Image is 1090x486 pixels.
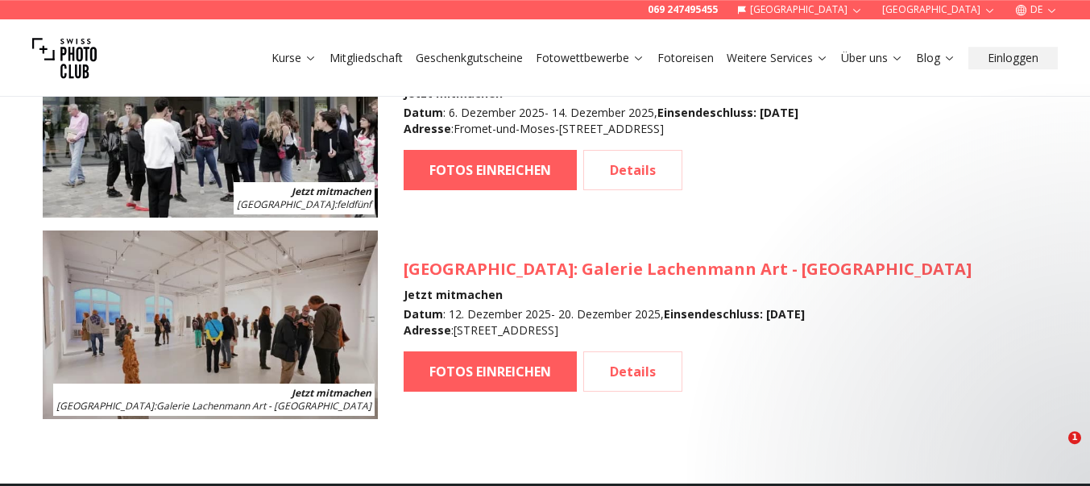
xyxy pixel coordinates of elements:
[404,105,798,137] div: : 6. Dezember 2025 - 14. Dezember 2025 , : Fromet-und-Moses-[STREET_ADDRESS]
[329,50,403,66] a: Mitgliedschaft
[648,3,718,16] a: 069 247495455
[43,29,378,218] img: SPC Photo Awards BERLIN Dezember 2025
[404,306,443,322] b: Datum
[1035,431,1074,470] iframe: Intercom live chat
[237,197,371,211] span: : feldfünf
[56,399,154,413] span: [GEOGRAPHIC_DATA]
[664,306,805,322] b: Einsendeschluss : [DATE]
[657,105,798,120] b: Einsendeschluss : [DATE]
[583,351,682,392] a: Details
[916,50,955,66] a: Blog
[404,351,577,392] a: FOTOS EINREICHEN
[404,258,574,280] span: [GEOGRAPHIC_DATA]
[841,50,903,66] a: Über uns
[43,231,378,419] img: SPC Photo Awards BODENSEE Dezember 2025
[404,150,577,190] a: FOTOS EINREICHEN
[651,47,720,69] button: Fotoreisen
[404,258,972,280] h3: : Galerie Lachenmann Art - [GEOGRAPHIC_DATA]
[657,50,714,66] a: Fotoreisen
[968,47,1058,69] button: Einloggen
[404,322,451,338] b: Adresse
[720,47,835,69] button: Weitere Services
[271,50,317,66] a: Kurse
[835,47,910,69] button: Über uns
[265,47,323,69] button: Kurse
[404,287,972,303] h4: Jetzt mitmachen
[404,121,451,136] b: Adresse
[1068,431,1081,444] span: 1
[768,330,1090,442] iframe: Intercom notifications Nachricht
[910,47,962,69] button: Blog
[404,306,972,339] div: : 12. Dezember 2025 - 20. Dezember 2025 , : [STREET_ADDRESS]
[237,197,334,211] span: [GEOGRAPHIC_DATA]
[56,399,371,413] span: : Galerie Lachenmann Art - [GEOGRAPHIC_DATA]
[32,26,97,90] img: Swiss photo club
[409,47,529,69] button: Geschenkgutscheine
[727,50,828,66] a: Weitere Services
[292,185,371,198] b: Jetzt mitmachen
[292,386,371,400] b: Jetzt mitmachen
[529,47,651,69] button: Fotowettbewerbe
[404,105,443,120] b: Datum
[583,150,682,190] a: Details
[416,50,523,66] a: Geschenkgutscheine
[536,50,644,66] a: Fotowettbewerbe
[323,47,409,69] button: Mitgliedschaft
